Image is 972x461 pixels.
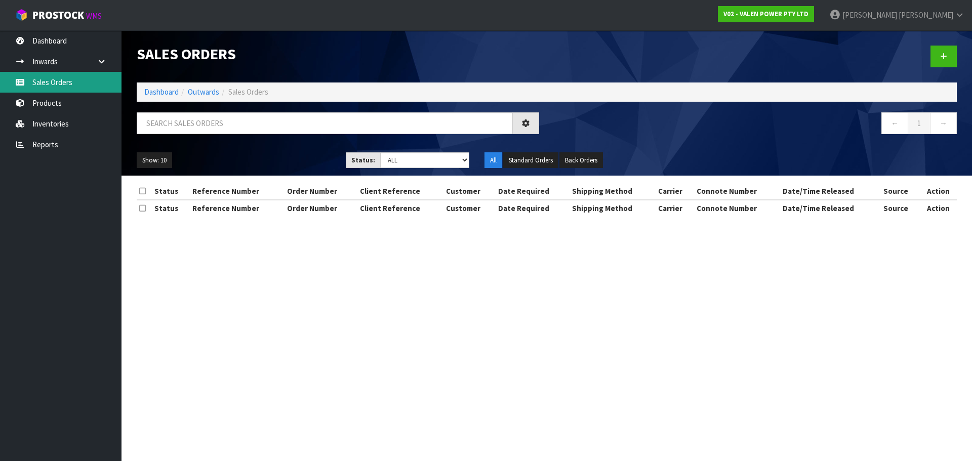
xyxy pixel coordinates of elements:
th: Date/Time Released [780,200,881,216]
img: cube-alt.png [15,9,28,21]
th: Action [920,200,957,216]
button: All [484,152,502,169]
th: Action [920,183,957,199]
a: → [930,112,957,134]
span: Sales Orders [228,87,268,97]
h1: Sales Orders [137,46,539,62]
th: Date Required [496,183,570,199]
th: Order Number [285,183,357,199]
th: Status [152,200,190,216]
th: Customer [443,200,496,216]
th: Order Number [285,200,357,216]
button: Standard Orders [503,152,558,169]
strong: Status: [351,156,375,164]
th: Carrier [656,183,694,199]
strong: V02 - VALEN POWER PTY LTD [723,10,808,18]
small: WMS [86,11,102,21]
th: Carrier [656,200,694,216]
th: Client Reference [357,183,443,199]
th: Status [152,183,190,199]
th: Reference Number [190,183,285,199]
span: [PERSON_NAME] [899,10,953,20]
th: Shipping Method [570,183,656,199]
th: Source [881,183,920,199]
th: Client Reference [357,200,443,216]
a: Dashboard [144,87,179,97]
th: Connote Number [694,200,780,216]
input: Search sales orders [137,112,513,134]
th: Connote Number [694,183,780,199]
nav: Page navigation [554,112,957,137]
a: ← [881,112,908,134]
th: Customer [443,183,496,199]
th: Date Required [496,200,570,216]
th: Date/Time Released [780,183,881,199]
a: 1 [908,112,930,134]
th: Source [881,200,920,216]
span: ProStock [32,9,84,22]
button: Show: 10 [137,152,172,169]
th: Shipping Method [570,200,656,216]
th: Reference Number [190,200,285,216]
span: [PERSON_NAME] [842,10,897,20]
button: Back Orders [559,152,603,169]
a: Outwards [188,87,219,97]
